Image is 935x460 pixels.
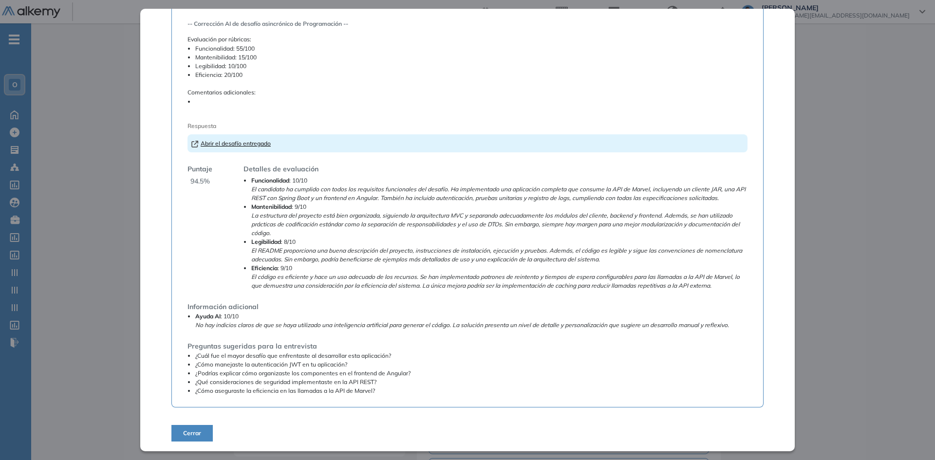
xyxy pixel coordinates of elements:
strong: Eficiencia [251,264,278,272]
span: Cerrar [183,429,201,438]
em: El README proporciona una buena descripción del proyecto, instrucciones de instalación, ejecución... [251,247,742,263]
li: Legibilidad: 10/100 [195,62,748,71]
li: : 10/10 [195,312,748,330]
li: ¿Cuál fue el mayor desafío que enfrentaste al desarrollar esta aplicación? [195,351,748,360]
li: ¿Cómo aseguraste la eficiencia en las llamadas a la API de Marvel? [195,386,748,395]
a: Abrir el desafío entregado [191,140,271,147]
span: Respuesta [187,122,692,130]
span: Evaluación por rúbricas: [187,36,251,43]
li: ¿Podrías explicar cómo organizaste los componentes en el frontend de Angular? [195,369,748,378]
li: : 10/10 [251,176,748,202]
em: El código es eficiente y hace un uso adecuado de los recursos. Se han implementado patrones de re... [251,273,740,289]
span: 94.5 % [190,176,210,186]
li: : 9/10 [251,202,748,238]
span: Información adicional [187,302,259,311]
span: Puntaje [187,164,212,174]
button: Cerrar [171,425,213,442]
strong: Funcionalidad [251,177,289,184]
li: Eficiencia: 20/100 [195,71,748,79]
span: Detalles de evaluación [243,164,318,174]
li: Mantenibilidad: 15/100 [195,53,748,62]
li: Funcionalidad: 55/100 [195,44,748,53]
strong: Legibilidad [251,238,281,245]
strong: Ayuda AI [195,313,221,320]
em: No hay indicios claros de que se haya utilizado una inteligencia artificial para generar el códig... [195,321,729,329]
em: La estructura del proyecto está bien organizada, siguiendo la arquitectura MVC y separando adecua... [251,212,740,237]
li: ¿Qué consideraciones de seguridad implementaste en la API REST? [195,378,748,386]
span: -- Corrección AI de desafío asincrónico de Programación -- [187,19,748,28]
strong: Mantenibilidad [251,203,292,210]
span: Preguntas sugeridas para la entrevista [187,342,317,350]
li: ¿Cómo manejaste la autenticación JWT en tu aplicación? [195,360,748,369]
li: : 8/10 [251,238,748,264]
span: Comentarios adicionales: [187,89,256,96]
em: El candidato ha cumplido con todos los requisitos funcionales del desafío. Ha implementado una ap... [251,185,746,202]
li: : 9/10 [251,264,748,290]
